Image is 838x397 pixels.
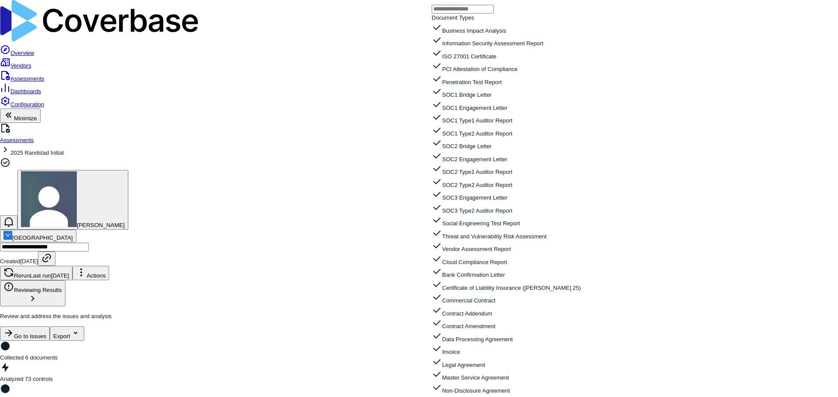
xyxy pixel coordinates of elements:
[10,75,44,82] span: Assessments
[442,285,581,291] span: Certificate of Liability Insurance ([PERSON_NAME] 25)
[442,53,496,60] span: ISO 27001 Certificate
[442,297,495,304] span: Commercial Contract
[442,156,508,163] span: SOC2 Engagement Letter
[442,374,509,381] span: Master Service Agreement
[432,14,581,22] div: Document Types
[442,169,512,175] span: SOC2 Type1 Auditor Report
[442,336,513,343] span: Data Processing Agreement
[442,207,512,214] span: SOC3 Type2 Auditor Report
[10,88,41,95] span: Dashboards
[10,62,31,69] span: Vendors
[442,194,508,201] span: SOC3 Engagement Letter
[442,220,520,227] span: Social Engineering Test Report
[442,323,495,329] span: Contract Amendment
[3,282,62,293] div: Reviewing Results
[38,251,55,266] button: Copy link
[442,117,512,124] span: SOC1 Type1 Auditor Report
[21,171,77,227] img: Melanie Lorent avatar
[442,259,507,265] span: Cloud Compliance Report
[442,79,501,85] span: Penetration Test Report
[442,182,512,188] span: SOC2 Type2 Auditor Report
[442,233,546,240] span: Threat and Vulnerability Risk Assessment
[442,105,508,111] span: SOC1 Engagement Letter
[50,326,84,341] button: Export
[10,149,64,156] span: 2025 Randstad Initial
[442,130,512,137] span: SOC1 Type2 Auditor Report
[442,246,511,252] span: Vendor Assessment Report
[442,143,491,149] span: SOC2 Bridge Letter
[77,222,125,228] span: [PERSON_NAME]
[442,27,506,34] span: Business Impact Analysis
[10,50,34,56] span: Overview
[30,272,69,279] span: Last run [DATE]
[442,349,460,355] span: Invoice
[72,266,109,280] button: Actions
[3,231,12,240] img: https://randstad.com/
[442,310,492,317] span: Contract Addendum
[442,40,543,47] span: Information Security Assessment Report
[14,115,37,122] span: Minimize
[442,362,485,368] span: Legal Agreement
[442,387,510,394] span: Non-Disclosure Agreement
[442,66,518,72] span: PCI Attestation of Compliance
[12,234,73,241] span: [GEOGRAPHIC_DATA]
[17,170,128,230] button: Melanie Lorent avatar[PERSON_NAME]
[442,92,491,98] span: SOC1 Bridge Letter
[10,101,44,108] span: Configuration
[442,271,505,278] span: Bank Confirmation Letter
